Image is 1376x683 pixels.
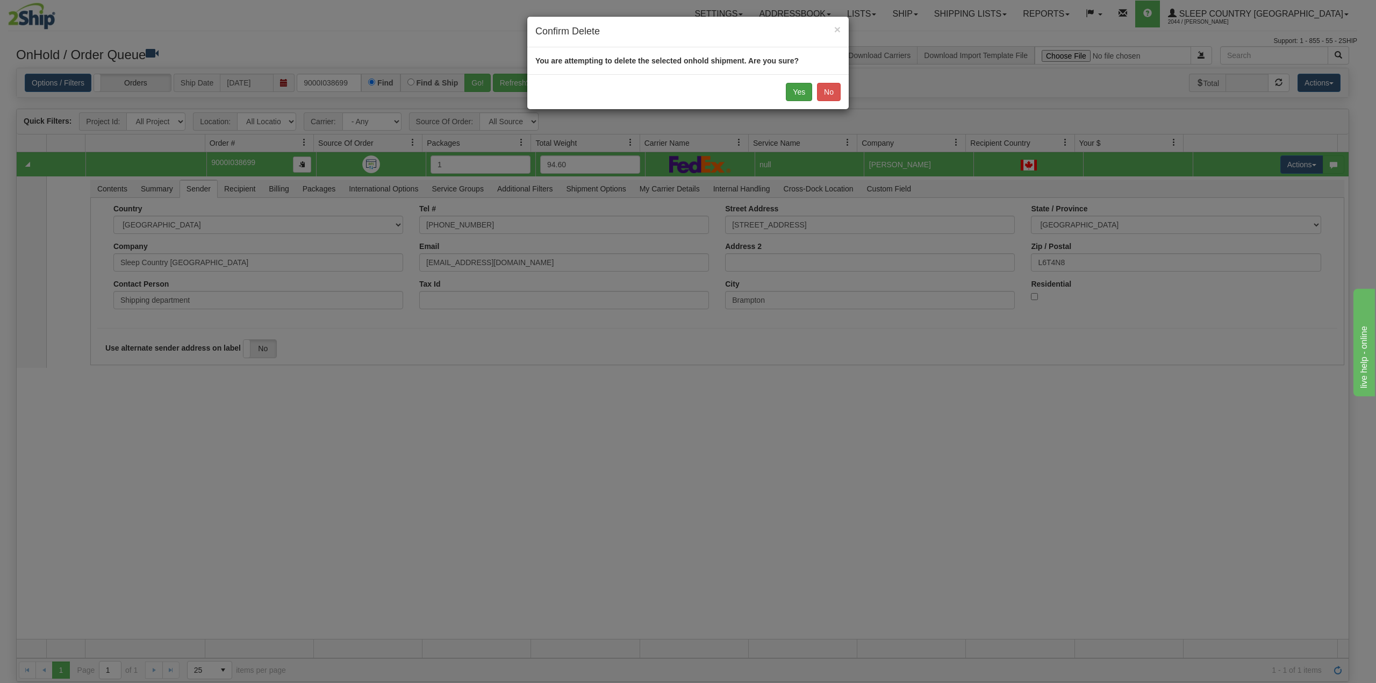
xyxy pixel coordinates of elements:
[786,83,812,101] button: Yes
[535,25,841,39] h4: Confirm Delete
[817,83,841,101] button: No
[8,6,99,19] div: live help - online
[834,23,841,35] span: ×
[535,56,799,65] strong: You are attempting to delete the selected onhold shipment. Are you sure?
[834,24,841,35] button: Close
[1351,287,1375,396] iframe: chat widget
